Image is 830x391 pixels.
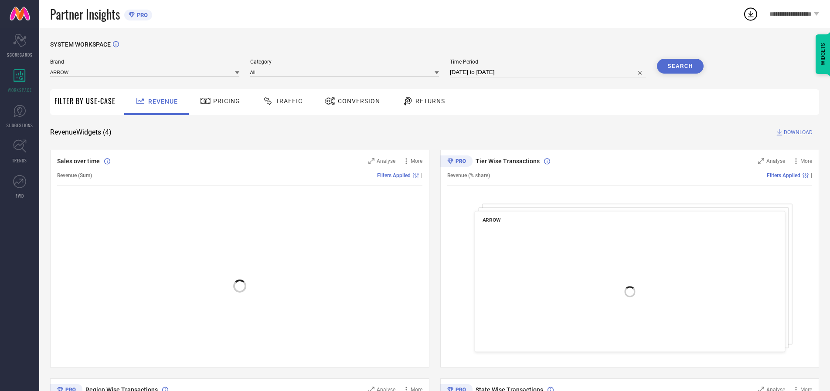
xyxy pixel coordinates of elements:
[250,59,439,65] span: Category
[657,59,704,74] button: Search
[377,158,395,164] span: Analyse
[482,217,500,223] span: ARROW
[16,192,24,199] span: FWD
[368,158,374,164] svg: Zoom
[421,172,422,179] span: |
[50,128,112,137] span: Revenue Widgets ( 4 )
[57,158,100,165] span: Sales over time
[766,158,785,164] span: Analyse
[758,158,764,164] svg: Zoom
[135,12,148,18] span: PRO
[12,157,27,164] span: TRENDS
[338,98,380,104] span: Conversion
[377,172,411,179] span: Filters Applied
[8,87,32,93] span: WORKSPACE
[7,51,33,58] span: SCORECARDS
[50,5,120,23] span: Partner Insights
[743,6,759,22] div: Open download list
[811,172,812,179] span: |
[450,59,646,65] span: Time Period
[767,172,800,179] span: Filters Applied
[415,98,445,104] span: Returns
[411,158,422,164] span: More
[784,128,813,137] span: DOWNLOAD
[50,59,239,65] span: Brand
[450,67,646,78] input: Select time period
[213,98,240,104] span: Pricing
[276,98,303,104] span: Traffic
[800,158,812,164] span: More
[57,172,92,179] span: Revenue (Sum)
[440,155,473,169] div: Premium
[476,158,540,165] span: Tier Wise Transactions
[148,98,178,105] span: Revenue
[50,41,111,48] span: SYSTEM WORKSPACE
[7,122,33,128] span: SUGGESTIONS
[54,96,116,106] span: Filter By Use-Case
[447,172,490,179] span: Revenue (% share)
